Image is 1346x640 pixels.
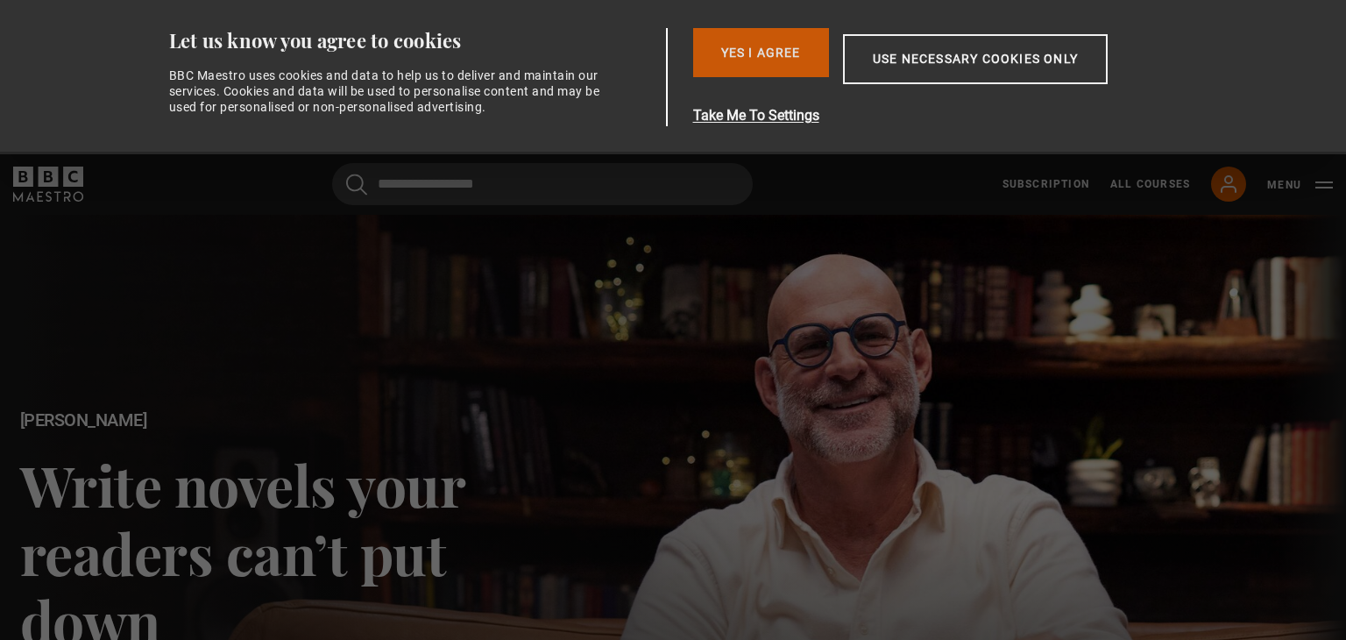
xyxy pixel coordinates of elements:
div: BBC Maestro uses cookies and data to help us to deliver and maintain our services. Cookies and da... [169,68,611,116]
h2: [PERSON_NAME] [20,410,539,430]
a: Subscription [1002,176,1089,192]
input: Search [332,163,753,205]
svg: BBC Maestro [13,167,83,202]
div: Let us know you agree to cookies [169,28,660,53]
a: All Courses [1110,176,1190,192]
button: Toggle navigation [1267,176,1333,194]
button: Submit the search query [346,174,367,196]
button: Use necessary cookies only [843,34,1108,84]
button: Take Me To Settings [693,105,1191,126]
button: Yes I Agree [693,28,829,77]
